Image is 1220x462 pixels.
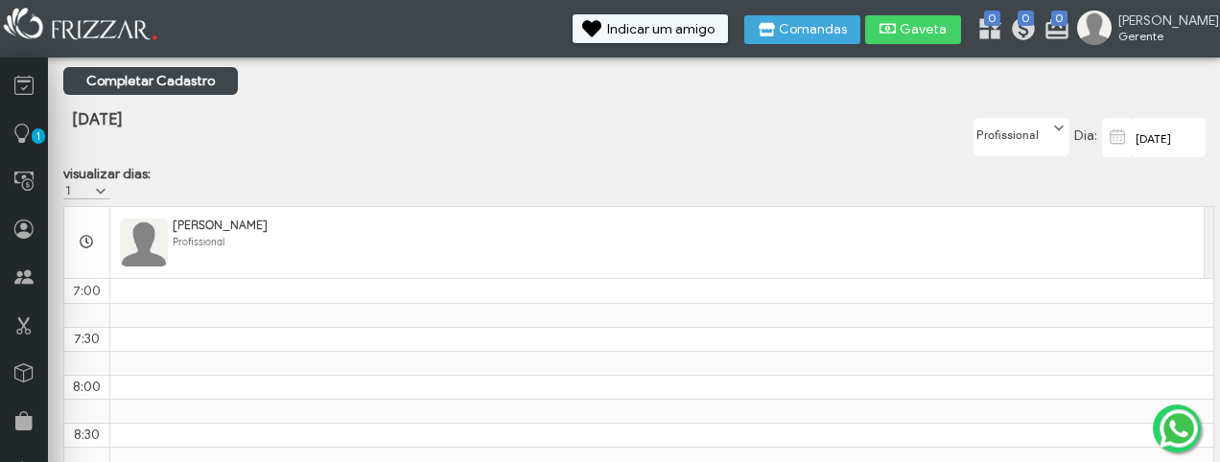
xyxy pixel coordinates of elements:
img: FuncionarioFotoBean_get.xhtml [120,219,168,266]
button: Comandas [744,15,860,44]
label: 1 [63,182,93,198]
span: Dia: [1074,127,1097,144]
a: [PERSON_NAME] Gerente [1077,11,1210,49]
span: 1 [32,128,45,144]
button: Gaveta [865,15,961,44]
a: 0 [1010,15,1029,46]
a: 0 [1044,15,1063,46]
span: [PERSON_NAME] [173,218,268,232]
img: calendar-01.svg [1106,126,1130,149]
label: Profissional [974,119,1051,143]
span: 8:30 [74,427,100,443]
img: whatsapp.png [1156,405,1202,451]
span: Indicar um amigo [607,23,715,36]
span: 7:30 [74,331,100,347]
button: Indicar um amigo [573,14,728,43]
span: 0 [1018,11,1034,26]
span: Gaveta [900,23,948,36]
span: [PERSON_NAME] [1118,12,1205,29]
a: Completar Cadastro [63,67,238,95]
span: Comandas [779,23,847,36]
span: 8:00 [73,379,101,395]
span: [DATE] [72,109,122,129]
span: 0 [1051,11,1067,26]
a: 0 [976,15,996,46]
span: Profissional [173,236,224,248]
label: visualizar dias: [63,166,151,182]
input: data [1134,118,1206,157]
span: 0 [984,11,1000,26]
span: Gerente [1118,29,1205,43]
